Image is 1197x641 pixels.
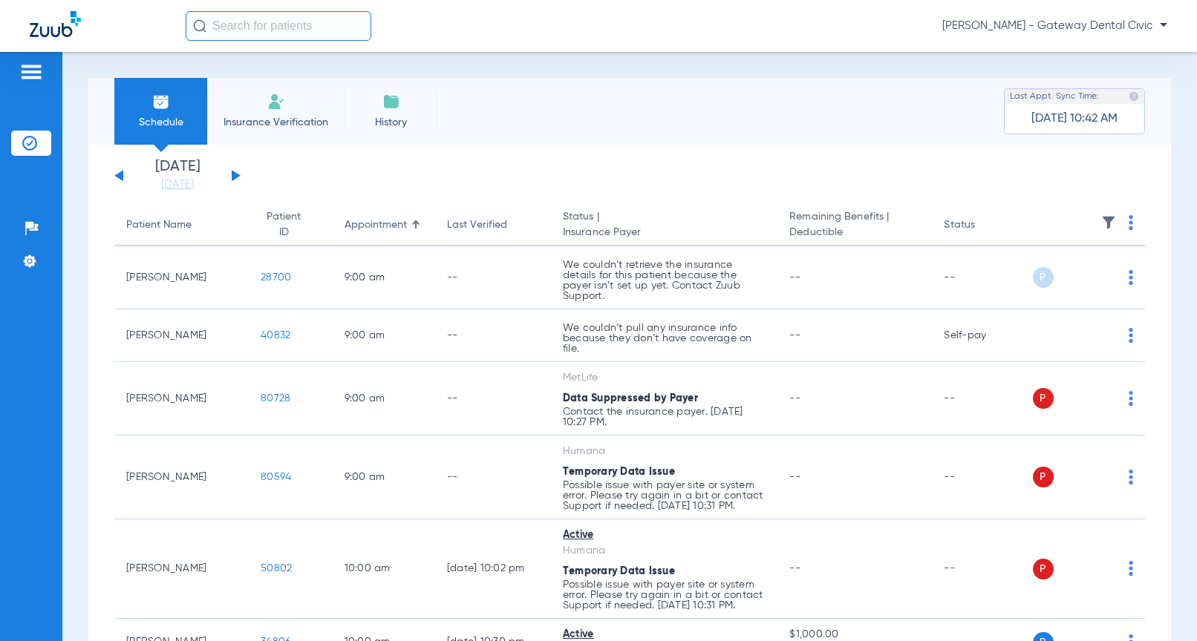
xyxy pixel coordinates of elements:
p: We couldn’t retrieve the insurance details for this patient because the payer isn’t set up yet. C... [563,260,766,301]
li: [DATE] [133,160,222,192]
span: -- [789,272,800,283]
img: group-dot-blue.svg [1129,270,1133,285]
div: Patient Name [126,217,192,233]
span: [DATE] 10:42 AM [1031,111,1118,126]
span: -- [789,330,800,341]
img: Schedule [152,93,170,111]
th: Status | [551,205,777,246]
td: -- [932,362,1032,435]
td: -- [932,246,1032,309]
span: -- [789,472,800,482]
div: MetLife [563,370,766,386]
td: [PERSON_NAME] [114,246,249,309]
td: Self-pay [932,309,1032,362]
img: group-dot-blue.svg [1129,561,1133,576]
span: P [1033,388,1054,409]
div: Patient Name [126,217,237,233]
span: Temporary Data Issue [563,566,675,576]
img: group-dot-blue.svg [1129,391,1133,406]
td: -- [435,362,551,435]
a: [DATE] [133,177,222,192]
span: 28700 [261,272,291,283]
img: History [382,93,400,111]
span: 50802 [261,563,292,573]
span: Insurance Payer [563,225,766,240]
img: group-dot-blue.svg [1129,328,1133,343]
div: Patient ID [261,209,320,240]
span: 80594 [261,472,291,482]
div: Last Verified [447,217,507,233]
span: Data Suppressed by Payer [563,393,698,404]
span: Schedule [125,115,196,130]
div: Appointment [345,217,423,233]
td: 9:00 AM [333,246,435,309]
div: Patient ID [261,209,307,240]
td: -- [435,435,551,519]
iframe: Chat Widget [1123,570,1197,641]
td: -- [932,435,1032,519]
th: Remaining Benefits | [777,205,932,246]
td: [PERSON_NAME] [114,519,249,619]
img: group-dot-blue.svg [1129,470,1133,484]
p: Possible issue with payer site or system error. Please try again in a bit or contact Support if n... [563,480,766,511]
div: Humana [563,444,766,459]
p: We couldn’t pull any insurance info because they don’t have coverage on file. [563,323,766,354]
td: -- [435,246,551,309]
p: Contact the insurance payer. [DATE] 10:27 PM. [563,407,766,427]
img: Zuub Logo [30,11,81,37]
div: Last Verified [447,217,539,233]
img: hamburger-icon [19,63,43,81]
div: Active [563,527,766,543]
p: Possible issue with payer site or system error. Please try again in a bit or contact Support if n... [563,579,766,611]
img: last sync help info [1129,91,1139,102]
span: 80728 [261,393,290,404]
td: 9:00 AM [333,362,435,435]
th: Status [932,205,1032,246]
td: -- [932,519,1032,619]
span: Insurance Verification [218,115,333,130]
span: P [1033,267,1054,288]
span: -- [789,563,800,573]
span: Last Appt. Sync Time: [1010,89,1099,104]
div: Appointment [345,217,407,233]
img: Search Icon [193,19,206,33]
span: 40832 [261,330,290,341]
span: P [1033,467,1054,487]
td: 9:00 AM [333,309,435,362]
div: Humana [563,543,766,559]
td: [PERSON_NAME] [114,435,249,519]
td: [DATE] 10:02 PM [435,519,551,619]
td: [PERSON_NAME] [114,309,249,362]
span: Deductible [789,225,920,240]
img: Manual Insurance Verification [267,93,285,111]
span: -- [789,393,800,404]
span: P [1033,559,1054,579]
td: 10:00 AM [333,519,435,619]
span: [PERSON_NAME] - Gateway Dental Civic [942,19,1167,33]
img: group-dot-blue.svg [1129,215,1133,230]
td: -- [435,309,551,362]
input: Search for patients [186,11,371,41]
td: 9:00 AM [333,435,435,519]
span: History [356,115,426,130]
span: Temporary Data Issue [563,467,675,477]
img: filter.svg [1101,215,1116,230]
td: [PERSON_NAME] [114,362,249,435]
